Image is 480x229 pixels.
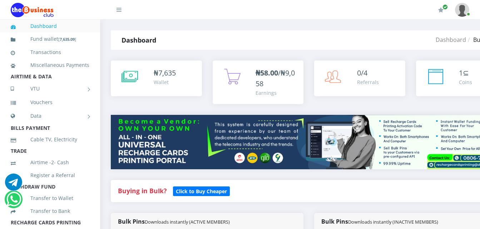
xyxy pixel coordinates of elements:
[111,60,202,96] a: ₦7,635 Wallet
[11,31,89,48] a: Fund wallet[7,635.09]
[459,68,472,78] div: ⊆
[11,57,89,73] a: Miscellaneous Payments
[459,68,463,78] span: 1
[11,190,89,206] a: Transfer to Wallet
[438,7,444,13] i: Renew/Upgrade Subscription
[213,60,304,104] a: ₦58.00/₦9,058 Earnings
[158,68,176,78] span: 7,635
[6,196,21,208] a: Chat for support
[118,186,167,195] strong: Buying in Bulk?
[455,3,469,17] img: User
[176,188,227,195] b: Click to Buy Cheaper
[58,36,76,42] small: [ ]
[11,3,54,17] img: Logo
[256,68,278,78] b: ₦58.00
[256,89,297,97] div: Earnings
[11,94,89,111] a: Vouchers
[11,107,89,125] a: Data
[11,167,89,184] a: Register a Referral
[357,78,379,86] div: Referrals
[154,68,176,78] div: ₦
[5,179,22,191] a: Chat for support
[314,60,405,96] a: 0/4 Referrals
[118,218,230,225] strong: Bulk Pins
[154,78,176,86] div: Wallet
[11,18,89,34] a: Dashboard
[459,78,472,86] div: Coins
[11,44,89,60] a: Transactions
[348,219,438,225] small: Downloads instantly (INACTIVE MEMBERS)
[256,68,295,88] span: /₦9,058
[11,203,89,219] a: Transfer to Bank
[442,4,448,10] span: Renew/Upgrade Subscription
[321,218,438,225] strong: Bulk Pins
[357,68,367,78] span: 0/4
[436,36,466,44] a: Dashboard
[145,219,230,225] small: Downloads instantly (ACTIVE MEMBERS)
[11,131,89,148] a: Cable TV, Electricity
[122,36,156,44] strong: Dashboard
[11,80,89,98] a: VTU
[173,186,230,195] a: Click to Buy Cheaper
[60,36,75,42] b: 7,635.09
[11,154,89,171] a: Airtime -2- Cash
